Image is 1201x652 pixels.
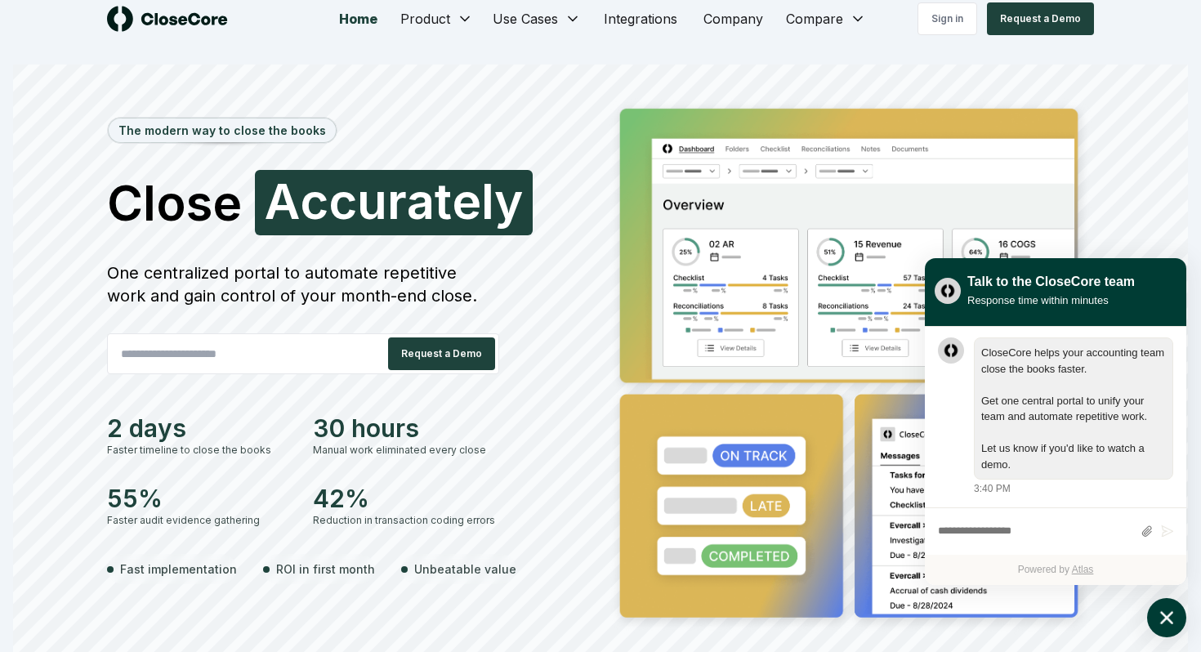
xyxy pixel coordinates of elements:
[313,484,499,513] div: 42%
[690,2,776,35] a: Company
[481,176,494,226] span: l
[452,176,481,226] span: e
[1072,564,1094,575] a: Atlas
[981,345,1166,472] div: atlas-message-text
[967,292,1135,309] div: Response time within minutes
[313,443,499,458] div: Manual work eliminated every close
[925,327,1186,585] div: atlas-ticket
[109,118,336,142] div: The modern way to close the books
[107,178,242,227] span: Close
[925,555,1186,585] div: Powered by
[935,278,961,304] img: yblje5SQxOoZuw2TcITt_icon.png
[107,261,499,307] div: One centralized portal to automate repetitive work and gain control of your month-end close.
[388,337,495,370] button: Request a Demo
[917,2,977,35] a: Sign in
[300,176,328,226] span: c
[974,337,1173,480] div: atlas-message-bubble
[407,176,435,226] span: a
[265,176,300,226] span: A
[414,560,516,578] span: Unbeatable value
[1147,598,1186,637] button: atlas-launcher
[607,97,1094,635] img: Jumbotron
[326,2,391,35] a: Home
[776,2,876,35] button: Compare
[313,513,499,528] div: Reduction in transaction coding errors
[494,176,523,226] span: y
[107,484,293,513] div: 55%
[987,2,1094,35] button: Request a Demo
[591,2,690,35] a: Integrations
[276,560,375,578] span: ROI in first month
[938,337,1173,496] div: atlas-message
[387,176,407,226] span: r
[925,258,1186,585] div: atlas-window
[493,9,558,29] span: Use Cases
[974,481,1011,496] div: 3:40 PM
[107,6,228,32] img: logo
[435,176,452,226] span: t
[938,337,964,364] div: atlas-message-author-avatar
[786,9,843,29] span: Compare
[120,560,237,578] span: Fast implementation
[357,176,387,226] span: u
[1141,525,1153,538] button: Attach files by clicking or dropping files here
[974,337,1173,496] div: Sunday, September 21, 3:40 PM
[938,516,1173,547] div: atlas-composer
[107,413,293,443] div: 2 days
[967,272,1135,292] div: Talk to the CloseCore team
[391,2,483,35] button: Product
[400,9,450,29] span: Product
[107,513,293,528] div: Faster audit evidence gathering
[483,2,591,35] button: Use Cases
[313,413,499,443] div: 30 hours
[328,176,357,226] span: c
[107,443,293,458] div: Faster timeline to close the books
